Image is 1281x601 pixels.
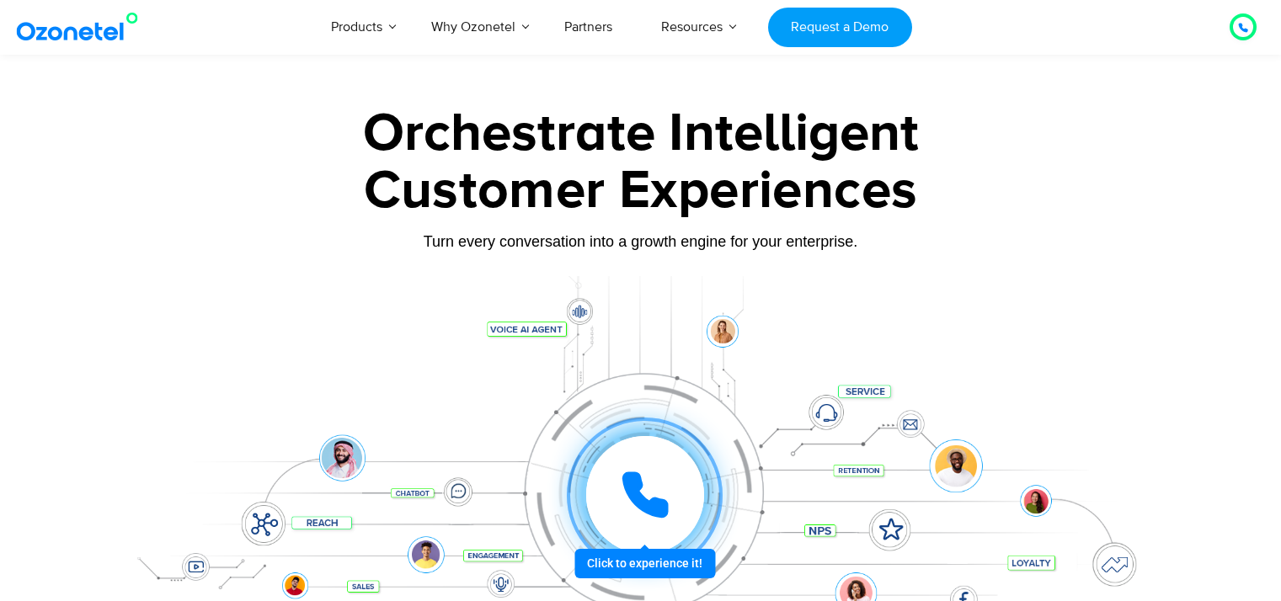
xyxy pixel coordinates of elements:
div: Customer Experiences [115,151,1167,231]
div: Orchestrate Intelligent [115,107,1167,161]
div: Turn every conversation into a growth engine for your enterprise. [115,232,1167,251]
a: Request a Demo [768,8,912,47]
